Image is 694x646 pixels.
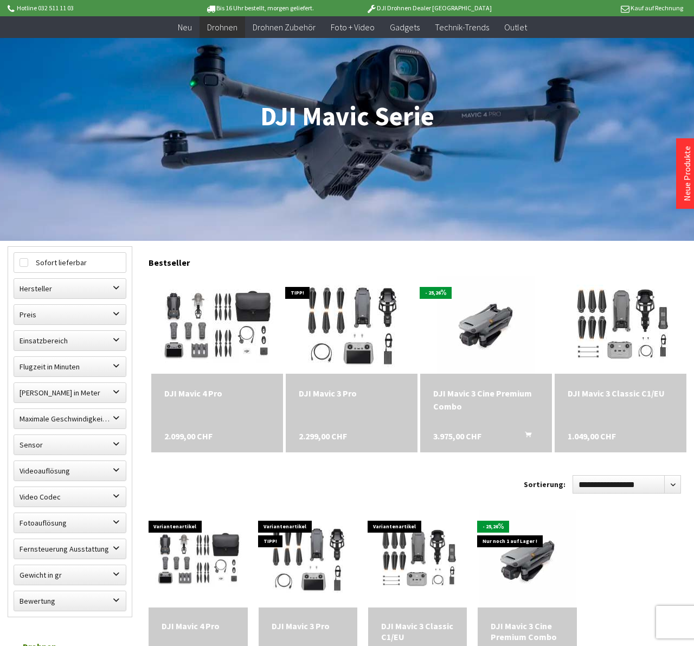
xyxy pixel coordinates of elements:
[381,621,454,642] div: DJI Mavic 3 Classic C1/EU
[568,387,673,400] div: DJI Mavic 3 Classic C1/EU
[178,22,192,33] span: Neu
[560,276,682,374] img: DJI Mavic 3 Classic C1/EU
[14,487,126,507] label: Video Codec
[152,276,282,374] img: DJI Mavic 4 Pro
[14,591,126,611] label: Bewertung
[164,430,213,443] span: 2.099,00 CHF
[497,16,535,39] a: Outlet
[253,22,316,33] span: Drohnen Zubehör
[149,522,247,596] img: DJI Mavic 4 Pro
[207,22,237,33] span: Drohnen
[14,331,126,350] label: Einsatzbereich
[381,621,454,642] a: DJI Mavic 3 Classic C1/EU 1.049,00 CHF
[14,435,126,455] label: Sensor
[491,621,563,642] div: DJI Mavic 3 Cine Premium Combo
[170,16,200,39] a: Neu
[14,513,126,533] label: Fotoauflösung
[245,16,323,39] a: Drohnen Zubehör
[14,565,126,585] label: Gewicht in gr
[433,387,539,413] div: DJI Mavic 3 Cine Premium Combo
[149,246,686,273] div: Bestseller
[433,387,539,413] a: DJI Mavic 3 Cine Premium Combo 3.975,00 CHF In den Warenkorb
[14,253,126,272] label: Sofort lieferbar
[568,387,673,400] a: DJI Mavic 3 Classic C1/EU 1.049,00 CHF
[291,276,413,374] img: DJI Mavic 3 Pro
[14,279,126,298] label: Hersteller
[162,621,234,631] a: DJI Mavic 4 Pro 2.099,00 CHF
[344,2,513,15] p: DJI Drohnen Dealer [GEOGRAPHIC_DATA]
[390,22,420,33] span: Gadgets
[435,22,489,33] span: Technik-Trends
[272,621,344,631] div: DJI Mavic 3 Pro
[437,276,535,374] img: DJI Mavic 3 Cine Premium Combo
[5,2,175,15] p: Hotline 032 511 11 03
[331,22,375,33] span: Foto + Video
[568,430,616,443] span: 1.049,00 CHF
[162,621,234,631] div: DJI Mavic 4 Pro
[14,357,126,376] label: Flugzeit in Minuten
[175,2,344,15] p: Bis 16 Uhr bestellt, morgen geliefert.
[164,387,270,400] div: DJI Mavic 4 Pro
[14,305,126,324] label: Preis
[164,387,270,400] a: DJI Mavic 4 Pro 2.099,00 CHF
[259,519,357,598] img: DJI Mavic 3 Pro
[14,383,126,402] label: Maximale Flughöhe in Meter
[382,16,427,39] a: Gadgets
[368,519,467,598] img: DJI Mavic 3 Classic C1/EU
[272,621,344,631] a: DJI Mavic 3 Pro 2.299,00 CHF
[682,146,692,201] a: Neue Produkte
[14,539,126,559] label: Fernsteuerung Ausstattung
[513,2,683,15] p: Kauf auf Rechnung
[524,476,566,493] label: Sortierung:
[433,430,481,443] span: 3.975,00 CHF
[323,16,382,39] a: Foto + Video
[427,16,497,39] a: Technik-Trends
[512,430,538,444] button: In den Warenkorb
[200,16,245,39] a: Drohnen
[299,387,404,400] a: DJI Mavic 3 Pro 2.299,00 CHF
[14,461,126,481] label: Videoauflösung
[8,103,686,130] h1: DJI Mavic Serie
[299,387,404,400] div: DJI Mavic 3 Pro
[504,22,527,33] span: Outlet
[14,409,126,428] label: Maximale Geschwindigkeit in km/h
[479,510,576,607] img: DJI Mavic 3 Cine Premium Combo
[299,430,347,443] span: 2.299,00 CHF
[491,621,563,642] a: DJI Mavic 3 Cine Premium Combo 3.975,00 CHF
